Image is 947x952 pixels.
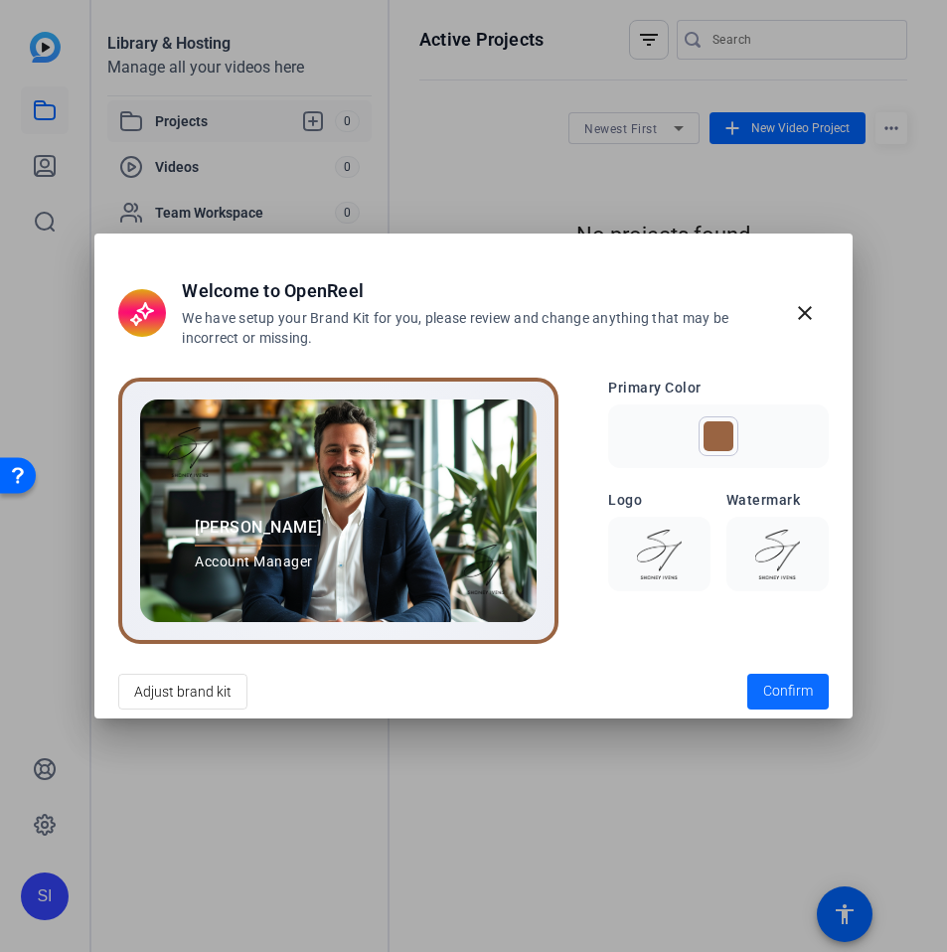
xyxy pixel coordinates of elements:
img: Logo [620,530,699,579]
button: Adjust brand kit [118,674,247,710]
h2: Welcome to OpenReel [182,277,780,304]
span: Account Manager [195,552,322,572]
img: Preview image [140,399,537,622]
h3: We have setup your Brand Kit for you, please review and change anything that may be incorrect or ... [182,309,780,348]
span: [PERSON_NAME] [195,516,322,540]
button: Confirm [747,674,829,710]
span: Adjust brand kit [134,673,232,711]
span: Confirm [763,681,813,702]
h3: Watermark [726,490,829,511]
h3: Logo [608,490,710,511]
mat-icon: close [793,301,817,325]
img: Watermark [738,530,817,579]
h3: Primary Color [608,378,828,398]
